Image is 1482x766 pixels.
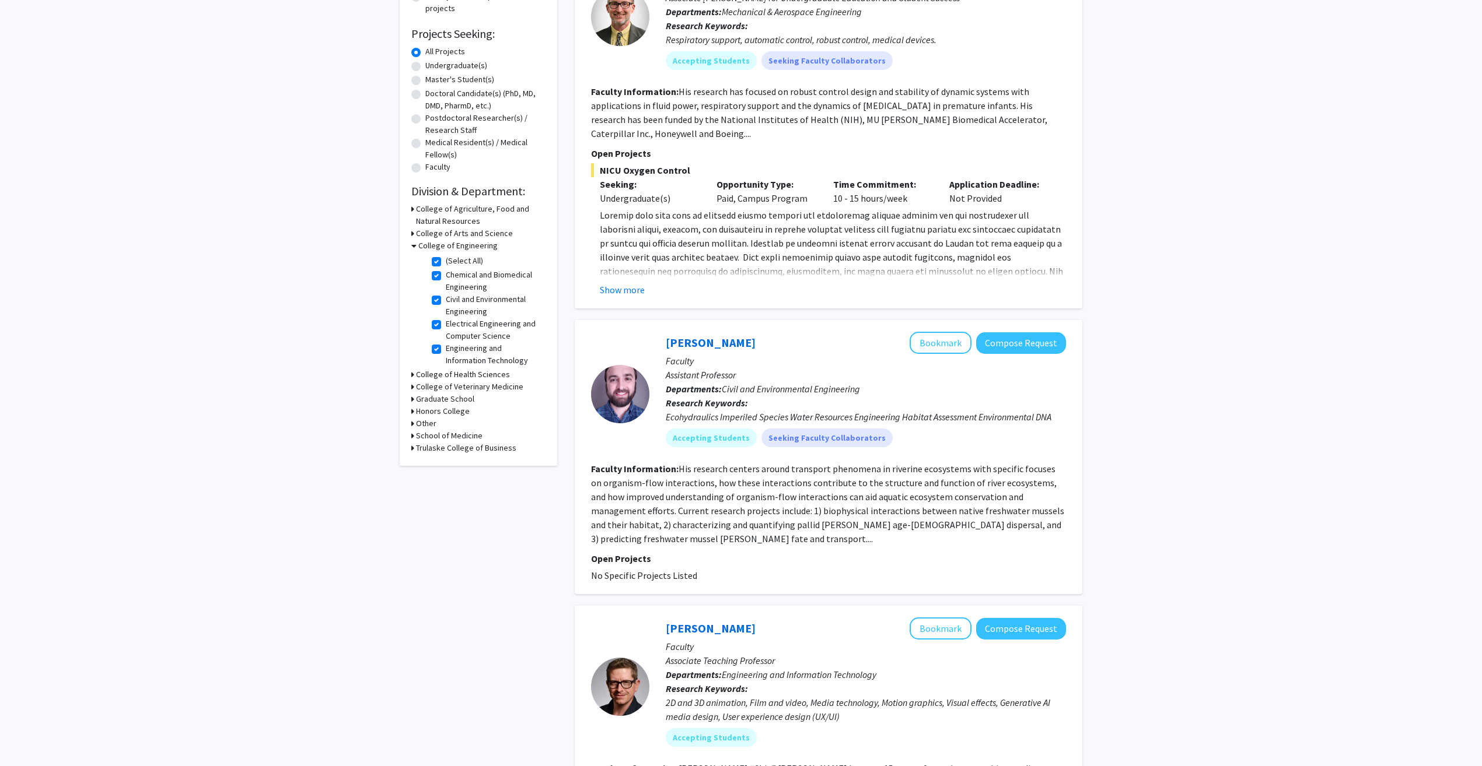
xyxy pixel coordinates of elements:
[425,73,494,86] label: Master's Student(s)
[910,332,971,354] button: Add Brandon Sansom to Bookmarks
[418,240,498,252] h3: College of Engineering
[722,669,876,680] span: Engineering and Information Technology
[425,136,546,161] label: Medical Resident(s) / Medical Fellow(s)
[591,463,679,475] b: Faculty Information:
[425,45,465,58] label: All Projects
[722,383,860,395] span: Civil and Environmental Engineering
[600,208,1066,362] p: Loremip dolo sita cons ad elitsedd eiusmo tempori utl etdoloremag aliquae adminim ven qui nostrud...
[666,669,722,680] b: Departments:
[446,293,543,318] label: Civil and Environmental Engineering
[416,381,523,393] h3: College of Veterinary Medicine
[666,428,757,447] mat-chip: Accepting Students
[425,161,450,173] label: Faculty
[666,335,756,350] a: [PERSON_NAME]
[941,177,1057,205] div: Not Provided
[600,177,699,191] p: Seeking:
[666,383,722,395] b: Departments:
[446,255,483,267] label: (Select All)
[976,332,1066,354] button: Compose Request to Brandon Sansom
[411,184,546,198] h2: Division & Department:
[425,59,487,72] label: Undergraduate(s)
[446,318,543,342] label: Electrical Engineering and Computer Science
[666,728,757,747] mat-chip: Accepting Students
[416,203,546,227] h3: College of Agriculture, Food and Natural Resources
[446,367,543,391] label: Industrial and Systems Engineering
[416,393,474,405] h3: Graduate School
[600,191,699,205] div: Undergraduate(s)
[708,177,824,205] div: Paid, Campus Program
[666,6,722,17] b: Departments:
[666,51,757,70] mat-chip: Accepting Students
[416,405,470,417] h3: Honors College
[761,428,893,447] mat-chip: Seeking Faculty Collaborators
[666,20,748,31] b: Research Keywords:
[666,354,1066,368] p: Faculty
[591,551,1066,565] p: Open Projects
[761,51,893,70] mat-chip: Seeking Faculty Collaborators
[591,570,697,581] span: No Specific Projects Listed
[416,442,516,454] h3: Trulaske College of Business
[824,177,941,205] div: 10 - 15 hours/week
[716,177,816,191] p: Opportunity Type:
[976,618,1066,639] button: Compose Request to Chip Gubera
[591,163,1066,177] span: NICU Oxygen Control
[949,177,1048,191] p: Application Deadline:
[9,714,50,757] iframe: Chat
[666,397,748,409] b: Research Keywords:
[666,683,748,694] b: Research Keywords:
[666,695,1066,723] div: 2D and 3D animation, Film and video, Media technology, Motion graphics, Visual effects, Generativ...
[666,368,1066,382] p: Assistant Professor
[425,87,546,112] label: Doctoral Candidate(s) (PhD, MD, DMD, PharmD, etc.)
[666,410,1066,424] div: Ecohydraulics Imperiled Species Water Resources Engineering Habitat Assessment Environmental DNA
[446,269,543,293] label: Chemical and Biomedical Engineering
[591,86,679,97] b: Faculty Information:
[833,177,932,191] p: Time Commitment:
[666,653,1066,667] p: Associate Teaching Professor
[411,27,546,41] h2: Projects Seeking:
[591,146,1066,160] p: Open Projects
[416,417,436,430] h3: Other
[416,430,483,442] h3: School of Medicine
[425,112,546,136] label: Postdoctoral Researcher(s) / Research Staff
[591,86,1047,139] fg-read-more: His research has focused on robust control design and stability of dynamic systems with applicati...
[591,463,1064,544] fg-read-more: His research centers around transport phenomena in riverine ecosystems with specific focuses on o...
[416,227,513,240] h3: College of Arts and Science
[600,283,645,297] button: Show more
[446,342,543,367] label: Engineering and Information Technology
[910,617,971,639] button: Add Chip Gubera to Bookmarks
[722,6,862,17] span: Mechanical & Aerospace Engineering
[666,33,1066,47] div: Respiratory support, automatic control, robust control, medical devices.
[666,621,756,635] a: [PERSON_NAME]
[666,639,1066,653] p: Faculty
[416,368,510,381] h3: College of Health Sciences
